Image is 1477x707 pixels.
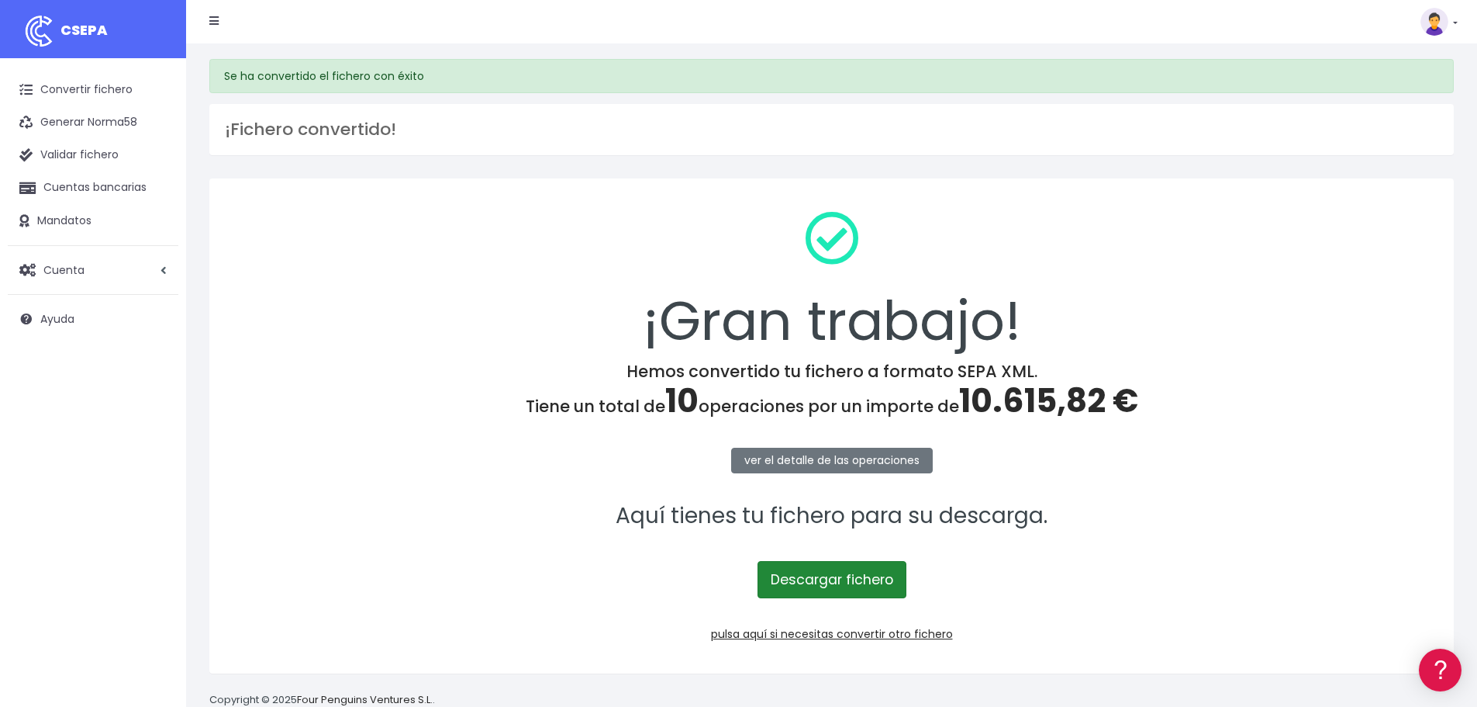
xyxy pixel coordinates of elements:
[229,499,1434,534] p: Aquí tienes tu fichero para su descarga.
[8,172,178,204] a: Cuentas bancarias
[16,397,295,421] a: API
[16,415,295,442] button: Contáctanos
[16,244,295,269] a: Videotutoriales
[16,333,295,357] a: General
[229,362,1434,421] h4: Hemos convertido tu fichero a formato SEPA XML. Tiene un total de operaciones por un importe de
[731,448,933,473] a: ver el detalle de las operaciones
[16,220,295,244] a: Problemas habituales
[43,262,85,277] span: Cuenta
[40,311,74,327] span: Ayuda
[225,120,1438,140] h3: ¡Fichero convertido!
[711,626,953,642] a: pulsa aquí si necesitas convertir otro fichero
[959,378,1138,424] span: 10.615,82 €
[8,205,178,237] a: Mandatos
[16,132,295,156] a: Información general
[16,308,295,323] div: Facturación
[213,447,299,462] a: POWERED BY ENCHANT
[8,254,178,286] a: Cuenta
[757,561,906,598] a: Descargar fichero
[16,196,295,220] a: Formatos
[665,378,699,424] span: 10
[297,692,433,707] a: Four Penguins Ventures S.L.
[16,108,295,123] div: Información general
[16,373,295,387] div: Programadores
[229,199,1434,362] div: ¡Gran trabajo!
[16,172,295,186] div: Convertir ficheros
[8,106,178,139] a: Generar Norma58
[16,269,295,293] a: Perfiles de empresas
[60,20,108,40] span: CSEPA
[8,139,178,172] a: Validar fichero
[8,303,178,335] a: Ayuda
[209,59,1454,93] div: Se ha convertido el fichero con éxito
[1420,8,1448,36] img: profile
[8,74,178,106] a: Convertir fichero
[19,12,58,50] img: logo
